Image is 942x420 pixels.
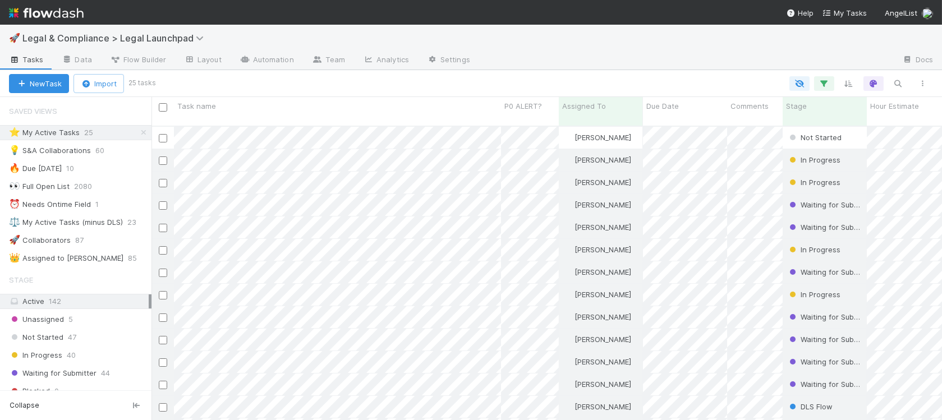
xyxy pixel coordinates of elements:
[101,52,175,70] a: Flow Builder
[54,384,59,398] span: 0
[885,8,917,17] span: AngelList
[159,381,167,389] input: Toggle Row Selected
[49,297,61,306] span: 142
[870,100,919,112] span: Hour Estimate
[9,366,97,380] span: Waiting for Submitter
[575,380,631,389] span: [PERSON_NAME]
[563,266,631,278] div: [PERSON_NAME]
[66,161,85,176] span: 10
[575,267,631,276] span: [PERSON_NAME]
[9,127,20,137] span: ⭐
[787,356,861,367] div: Waiting for Submitter
[175,52,231,70] a: Layout
[563,334,631,345] div: [PERSON_NAME]
[159,403,167,412] input: Toggle Row Selected
[9,161,62,176] div: Due [DATE]
[159,179,167,187] input: Toggle Row Selected
[563,401,631,412] div: [PERSON_NAME]
[787,312,875,321] span: Waiting for Submitter
[787,155,840,164] span: In Progress
[9,144,91,158] div: S&A Collaborations
[22,33,209,44] span: Legal & Compliance > Legal Launchpad
[822,8,867,17] span: My Tasks
[128,251,148,265] span: 85
[893,52,942,70] a: Docs
[159,291,167,299] input: Toggle Row Selected
[787,221,861,233] div: Waiting for Submitter
[787,289,840,300] div: In Progress
[73,74,124,93] button: Import
[564,223,573,232] img: avatar_b5be9b1b-4537-4870-b8e7-50cc2287641b.png
[9,348,62,362] span: In Progress
[787,357,875,366] span: Waiting for Submitter
[128,78,156,88] small: 25 tasks
[563,311,631,322] div: [PERSON_NAME]
[9,235,20,244] span: 🚀
[9,233,71,247] div: Collaborators
[787,380,875,389] span: Waiting for Submitter
[9,199,20,209] span: ⏰
[564,245,573,254] img: avatar_b5be9b1b-4537-4870-b8e7-50cc2287641b.png
[110,54,166,65] span: Flow Builder
[53,52,101,70] a: Data
[159,224,167,232] input: Toggle Row Selected
[9,145,20,155] span: 💡
[575,223,631,232] span: [PERSON_NAME]
[564,357,573,366] img: avatar_b5be9b1b-4537-4870-b8e7-50cc2287641b.png
[159,103,167,112] input: Toggle All Rows Selected
[787,267,875,276] span: Waiting for Submitter
[922,8,933,19] img: avatar_b5be9b1b-4537-4870-b8e7-50cc2287641b.png
[787,223,875,232] span: Waiting for Submitter
[563,154,631,165] div: [PERSON_NAME]
[563,221,631,233] div: [PERSON_NAME]
[564,267,573,276] img: avatar_b5be9b1b-4537-4870-b8e7-50cc2287641b.png
[822,7,867,19] a: My Tasks
[563,177,631,188] div: [PERSON_NAME]
[9,294,149,308] div: Active
[9,217,20,227] span: ⚖️
[9,384,50,398] span: Blocked
[9,74,69,93] button: NewTask
[787,379,861,390] div: Waiting for Submitter
[575,245,631,254] span: [PERSON_NAME]
[68,312,73,326] span: 5
[563,244,631,255] div: [PERSON_NAME]
[74,179,103,193] span: 2080
[418,52,479,70] a: Settings
[303,52,354,70] a: Team
[68,330,76,344] span: 47
[159,336,167,344] input: Toggle Row Selected
[159,134,167,142] input: Toggle Row Selected
[575,402,631,411] span: [PERSON_NAME]
[564,380,573,389] img: avatar_b5be9b1b-4537-4870-b8e7-50cc2287641b.png
[563,199,631,210] div: [PERSON_NAME]
[787,154,840,165] div: In Progress
[67,348,76,362] span: 40
[159,358,167,367] input: Toggle Row Selected
[9,3,84,22] img: logo-inverted-e16ddd16eac7371096b0.svg
[646,100,679,112] span: Due Date
[787,402,833,411] span: DLS Flow
[564,402,573,411] img: avatar_b5be9b1b-4537-4870-b8e7-50cc2287641b.png
[787,178,840,187] span: In Progress
[787,244,840,255] div: In Progress
[564,178,573,187] img: avatar_b5be9b1b-4537-4870-b8e7-50cc2287641b.png
[787,200,875,209] span: Waiting for Submitter
[231,52,303,70] a: Automation
[563,379,631,390] div: [PERSON_NAME]
[787,266,861,278] div: Waiting for Submitter
[9,330,63,344] span: Not Started
[9,126,80,140] div: My Active Tasks
[563,356,631,367] div: [PERSON_NAME]
[563,132,631,143] div: [PERSON_NAME]
[9,253,20,262] span: 👑
[564,290,573,299] img: avatar_b5be9b1b-4537-4870-b8e7-50cc2287641b.png
[9,312,64,326] span: Unassigned
[101,366,110,380] span: 44
[159,246,167,255] input: Toggle Row Selected
[787,401,833,412] div: DLS Flow
[787,133,842,142] span: Not Started
[9,269,33,291] span: Stage
[95,144,116,158] span: 60
[575,335,631,344] span: [PERSON_NAME]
